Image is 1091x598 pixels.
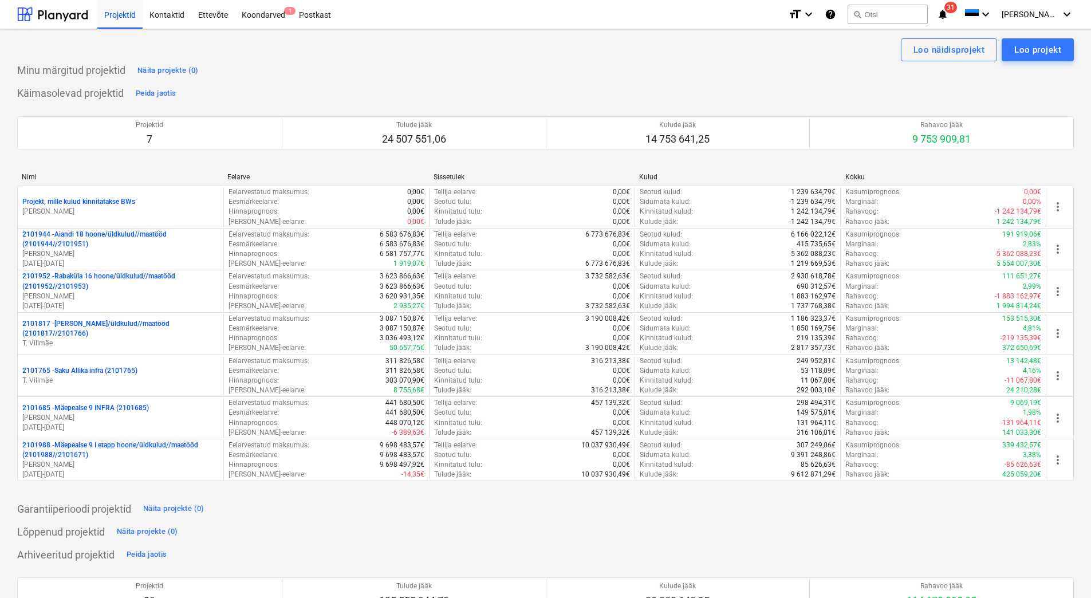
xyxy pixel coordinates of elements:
[229,292,279,301] p: Hinnaprognoos :
[434,249,482,259] p: Kinnitatud tulu :
[585,230,630,239] p: 6 773 676,83€
[613,282,630,292] p: 0,00€
[434,418,482,428] p: Kinnitatud tulu :
[845,314,901,324] p: Kasumiprognoos :
[585,272,630,281] p: 3 732 582,63€
[434,366,471,376] p: Seotud tulu :
[22,230,219,269] div: 2101944 -Aiandi 18 hoone/üldkulud//maatööd (2101944//2101951)[PERSON_NAME][DATE]-[DATE]
[229,197,279,207] p: Eesmärkeelarve :
[640,239,691,249] p: Sidumata kulud :
[640,385,678,395] p: Kulude jääk :
[229,440,309,450] p: Eelarvestatud maksumus :
[845,230,901,239] p: Kasumiprognoos :
[613,292,630,301] p: 0,00€
[640,343,678,353] p: Kulude jääk :
[845,460,879,470] p: Rahavoog :
[591,398,630,408] p: 457 139,32€
[640,450,691,460] p: Sidumata kulud :
[229,460,279,470] p: Hinnaprognoos :
[797,428,836,438] p: 316 106,01€
[791,292,836,301] p: 1 883 162,97€
[613,324,630,333] p: 0,00€
[407,187,424,197] p: 0,00€
[1002,440,1041,450] p: 339 432,57€
[789,217,836,227] p: -1 242 134,79€
[944,2,957,13] span: 31
[380,440,424,450] p: 9 698 483,57€
[845,301,889,311] p: Rahavoo jääk :
[791,343,836,353] p: 2 817 357,73€
[845,324,879,333] p: Marginaal :
[937,7,948,21] i: notifications
[640,217,678,227] p: Kulude jääk :
[791,272,836,281] p: 2 930 618,78€
[22,403,219,432] div: 2101685 -Mäepealse 9 INFRA (2101685)[PERSON_NAME][DATE]-[DATE]
[22,319,219,339] p: 2101817 - [PERSON_NAME]/üldkulud//maatööd (2101817//2101766)
[389,343,424,353] p: 50 657,75€
[1051,326,1065,340] span: more_vert
[591,356,630,366] p: 316 213,38€
[133,84,179,103] button: Peida jaotis
[613,418,630,428] p: 0,00€
[434,450,471,460] p: Seotud tulu :
[789,197,836,207] p: -1 239 634,79€
[585,314,630,324] p: 3 190 008,42€
[997,217,1041,227] p: 1 242 134,79€
[825,7,836,21] i: Abikeskus
[913,42,984,57] div: Loo näidisprojekt
[22,173,218,181] div: Nimi
[1002,428,1041,438] p: 141 033,30€
[791,450,836,460] p: 9 391 248,86€
[997,259,1041,269] p: 5 554 007,30€
[845,376,879,385] p: Rahavoog :
[229,230,309,239] p: Eelarvestatud maksumus :
[1023,408,1041,418] p: 1,98%
[1005,460,1041,470] p: -85 626,63€
[229,272,309,281] p: Eelarvestatud maksumus :
[613,217,630,227] p: 0,00€
[639,173,836,181] div: Kulud
[434,343,471,353] p: Tulude jääk :
[791,249,836,259] p: 5 362 088,23€
[1051,453,1065,467] span: more_vert
[640,259,678,269] p: Kulude jääk :
[791,470,836,479] p: 9 612 871,29€
[845,173,1042,181] div: Kokku
[995,249,1041,259] p: -5 362 088,23€
[1023,239,1041,249] p: 2,83%
[22,366,137,376] p: 2101765 - Saku Allika infra (2101765)
[845,259,889,269] p: Rahavoo jääk :
[845,249,879,259] p: Rahavoog :
[22,423,219,432] p: [DATE] - [DATE]
[640,197,691,207] p: Sidumata kulud :
[434,259,471,269] p: Tulude jääk :
[22,272,219,291] p: 2101952 - Rabaküla 16 hoone/üldkulud//maatööd (2101952//2101953)
[227,173,424,181] div: Eelarve
[1006,356,1041,366] p: 13 142,48€
[137,64,199,77] div: Näita projekte (0)
[1002,272,1041,281] p: 111 651,27€
[1024,187,1041,197] p: 0,00€
[380,460,424,470] p: 9 698 497,92€
[1034,543,1091,598] iframe: Chat Widget
[401,470,424,479] p: -14,35€
[434,324,471,333] p: Seotud tulu :
[640,398,682,408] p: Seotud kulud :
[229,408,279,418] p: Eesmärkeelarve :
[434,292,482,301] p: Kinnitatud tulu :
[380,333,424,343] p: 3 036 493,12€
[380,292,424,301] p: 3 620 931,35€
[1051,242,1065,256] span: more_vert
[995,292,1041,301] p: -1 883 162,97€
[613,187,630,197] p: 0,00€
[380,272,424,281] p: 3 623 866,63€
[117,525,178,538] div: Näita projekte (0)
[845,356,901,366] p: Kasumiprognoos :
[22,403,149,413] p: 2101685 - Mäepealse 9 INFRA (2101685)
[845,282,879,292] p: Marginaal :
[434,333,482,343] p: Kinnitatud tulu :
[640,249,693,259] p: Kinnitatud kulud :
[640,460,693,470] p: Kinnitatud kulud :
[797,333,836,343] p: 219 135,39€
[385,398,424,408] p: 441 680,50€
